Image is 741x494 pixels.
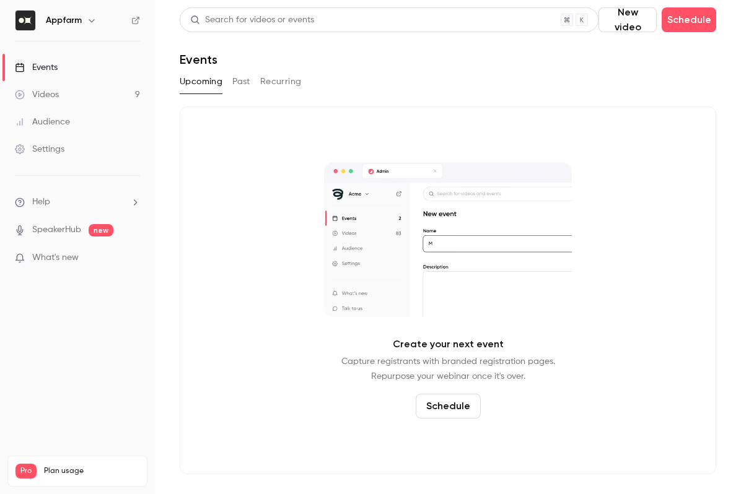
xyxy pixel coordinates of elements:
[32,196,50,209] span: Help
[416,394,481,418] button: Schedule
[44,466,139,476] span: Plan usage
[341,354,555,384] p: Capture registrants with branded registration pages. Repurpose your webinar once it's over.
[15,61,58,74] div: Events
[180,72,222,92] button: Upcoming
[89,224,113,236] span: new
[598,7,657,32] button: New video
[15,89,59,101] div: Videos
[15,464,37,479] span: Pro
[180,52,217,67] h1: Events
[32,251,79,264] span: What's new
[260,72,302,92] button: Recurring
[15,11,35,30] img: Appfarm
[393,337,504,352] p: Create your next event
[32,223,81,236] a: SpeakerHub
[662,7,716,32] button: Schedule
[46,14,82,27] h6: Appfarm
[190,14,314,27] div: Search for videos or events
[15,143,64,155] div: Settings
[15,196,140,209] li: help-dropdown-opener
[232,72,250,92] button: Past
[15,116,70,128] div: Audience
